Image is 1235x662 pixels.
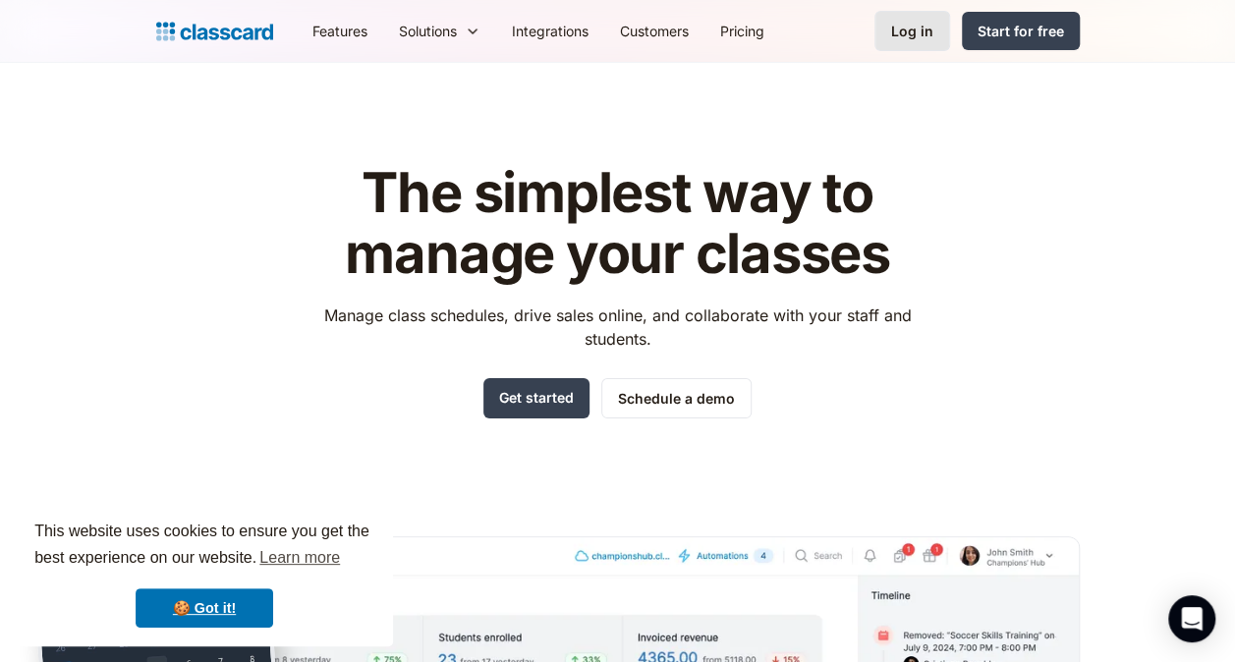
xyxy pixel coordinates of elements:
div: Solutions [399,21,457,41]
a: Integrations [496,9,604,53]
a: Pricing [704,9,780,53]
span: This website uses cookies to ensure you get the best experience on our website. [34,520,374,573]
div: Start for free [978,21,1064,41]
div: Open Intercom Messenger [1168,595,1215,642]
a: Log in [874,11,950,51]
a: Features [297,9,383,53]
div: Log in [891,21,933,41]
a: Start for free [962,12,1080,50]
h1: The simplest way to manage your classes [306,163,929,284]
div: Solutions [383,9,496,53]
a: Get started [483,378,589,418]
a: learn more about cookies [256,543,343,573]
div: cookieconsent [16,501,393,646]
a: Customers [604,9,704,53]
a: home [156,18,273,45]
a: Schedule a demo [601,378,752,418]
a: dismiss cookie message [136,588,273,628]
p: Manage class schedules, drive sales online, and collaborate with your staff and students. [306,303,929,351]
